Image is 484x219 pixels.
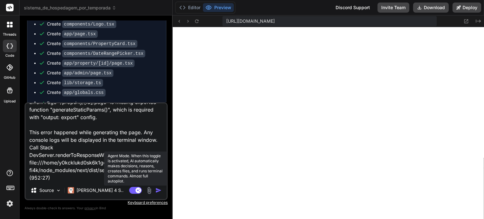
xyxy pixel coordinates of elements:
img: settings [4,198,15,209]
img: attachment [146,187,153,194]
span: sistema_de_hospedagem_por_temporada [24,5,116,11]
iframe: Preview [173,27,484,219]
code: lib/storage.ts [62,79,103,87]
button: Invite Team [377,3,409,13]
img: Claude 4 Sonnet [68,187,74,193]
code: app/property/[id]/page.tsx [62,60,135,67]
p: Source [39,187,54,193]
div: Create [47,50,145,57]
button: Download [413,3,449,13]
label: threads [3,32,16,37]
span: privacy [84,206,96,210]
p: Always double-check its answers. Your in Bind [25,205,168,211]
div: Create [47,70,113,76]
div: Create [47,40,137,47]
button: Editor [177,3,203,12]
p: Keyboard preferences [25,200,168,205]
button: Preview [203,3,234,12]
code: app/admin/page.tsx [62,69,113,77]
div: Create [47,21,116,27]
img: Pick Models [56,188,61,193]
code: app/globals.css [62,89,106,96]
code: components/PropertyCard.tsx [62,40,137,48]
label: code [5,53,14,58]
div: Create [47,79,103,86]
code: app/page.tsx [62,30,98,38]
label: Upload [4,99,16,104]
div: Create [47,89,106,96]
textarea: 1 of 1 unhandled error Server Error Error: Page "/property/[id]/page" is missing exported functio... [26,103,167,182]
code: components/DateRangePicker.tsx [62,50,145,57]
label: GitHub [4,75,15,80]
span: Run command [47,100,160,107]
button: Agent Mode. When this toggle is activated, AI automatically makes decisions, reasons, creates fil... [128,187,143,194]
div: Create [47,60,135,66]
span: [URL][DOMAIN_NAME] [226,18,275,24]
div: Create [47,31,98,37]
p: [PERSON_NAME] 4 S.. [77,187,124,193]
code: components/Logo.tsx [62,20,116,28]
button: Deploy [452,3,481,13]
img: icon [155,187,162,193]
div: Discord Support [332,3,374,13]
